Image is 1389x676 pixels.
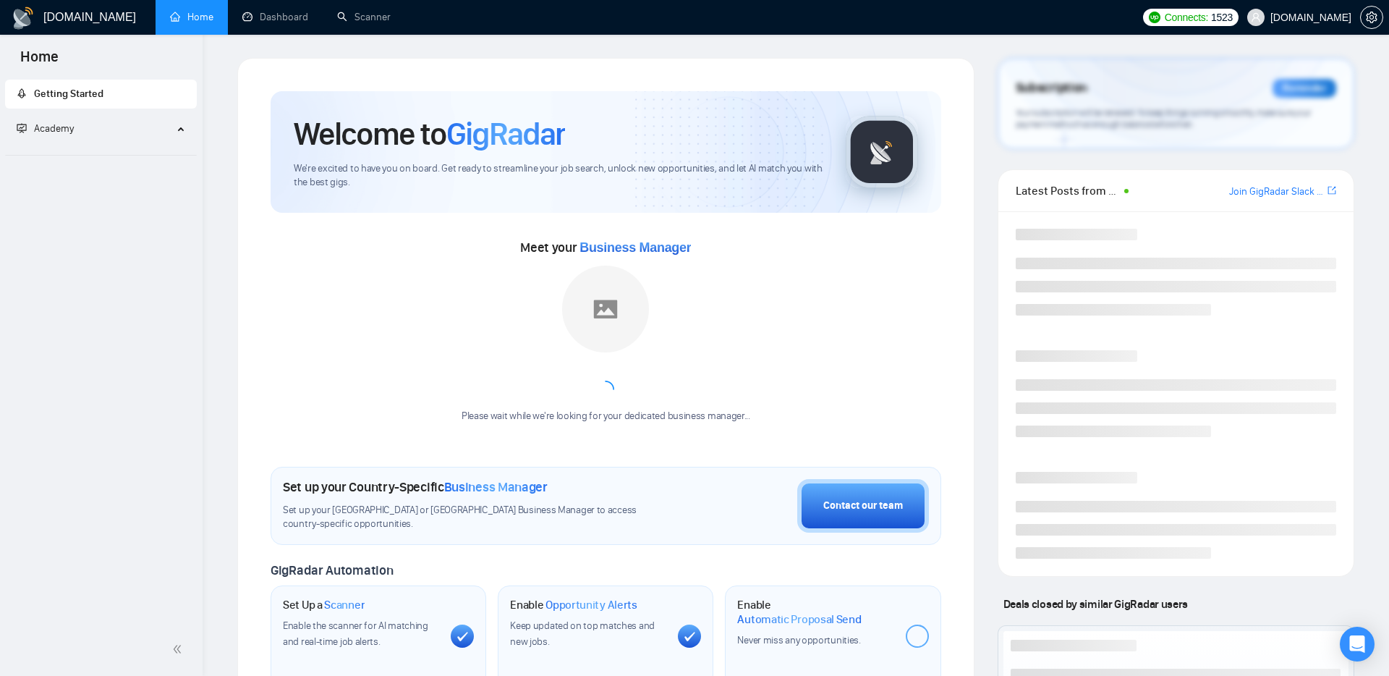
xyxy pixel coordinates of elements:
[283,598,365,612] h1: Set Up a
[17,88,27,98] span: rocket
[5,80,197,109] li: Getting Started
[337,11,391,23] a: searchScanner
[998,591,1194,617] span: Deals closed by similar GigRadar users
[294,162,823,190] span: We're excited to have you on board. Get ready to streamline your job search, unlock new opportuni...
[596,380,615,399] span: loading
[1016,107,1311,130] span: Your subscription will be renewed. To keep things running smoothly, make sure your payment method...
[283,620,428,648] span: Enable the scanner for AI matching and real-time job alerts.
[1360,12,1383,23] a: setting
[737,598,893,626] h1: Enable
[737,612,861,627] span: Automatic Proposal Send
[446,114,565,153] span: GigRadar
[1328,184,1336,198] a: export
[562,266,649,352] img: placeholder.png
[823,498,903,514] div: Contact our team
[453,410,759,423] div: Please wait while we're looking for your dedicated business manager...
[510,598,637,612] h1: Enable
[1273,79,1336,98] div: Reminder
[1229,184,1325,200] a: Join GigRadar Slack Community
[294,114,565,153] h1: Welcome to
[797,479,929,533] button: Contact our team
[737,634,860,646] span: Never miss any opportunities.
[579,240,691,255] span: Business Manager
[545,598,637,612] span: Opportunity Alerts
[1165,9,1208,25] span: Connects:
[9,46,70,77] span: Home
[1328,185,1336,196] span: export
[1016,76,1087,101] span: Subscription
[172,642,187,656] span: double-left
[1016,182,1121,200] span: Latest Posts from the GigRadar Community
[5,149,197,159] li: Academy Homepage
[170,11,213,23] a: homeHome
[1149,12,1160,23] img: upwork-logo.png
[1211,9,1233,25] span: 1523
[846,116,918,188] img: gigradar-logo.png
[17,122,74,135] span: Academy
[1360,6,1383,29] button: setting
[17,123,27,133] span: fund-projection-screen
[1251,12,1261,22] span: user
[283,504,671,531] span: Set up your [GEOGRAPHIC_DATA] or [GEOGRAPHIC_DATA] Business Manager to access country-specific op...
[510,620,655,648] span: Keep updated on top matches and new jobs.
[520,240,691,255] span: Meet your
[324,598,365,612] span: Scanner
[283,479,548,495] h1: Set up your Country-Specific
[1361,12,1382,23] span: setting
[34,122,74,135] span: Academy
[271,562,393,578] span: GigRadar Automation
[12,7,35,30] img: logo
[444,479,548,495] span: Business Manager
[242,11,308,23] a: dashboardDashboard
[34,88,103,100] span: Getting Started
[1340,627,1375,662] div: Open Intercom Messenger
